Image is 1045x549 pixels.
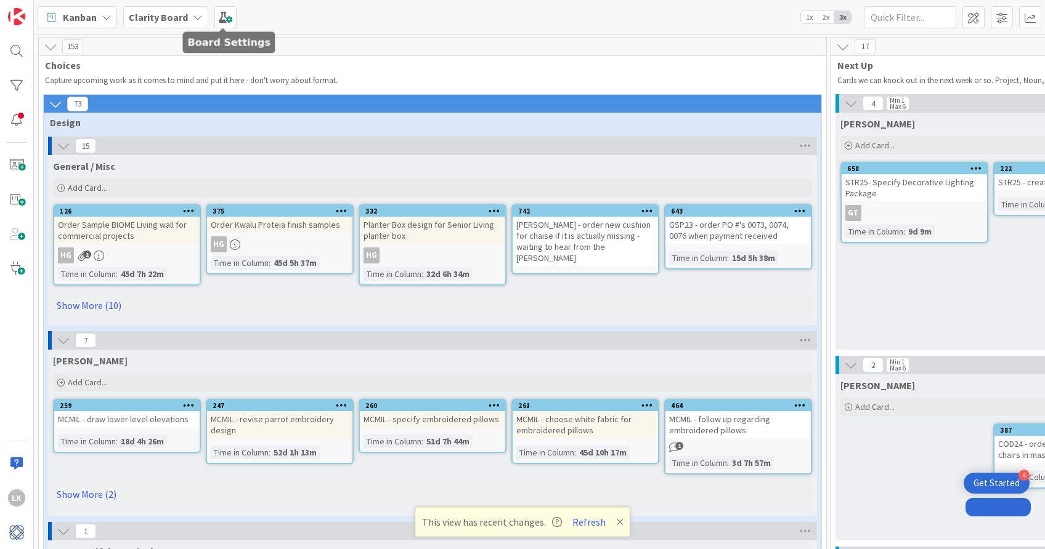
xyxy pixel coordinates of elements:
span: : [421,267,423,281]
div: MCMIL - choose white fabric for embroidered pillows [513,411,658,438]
div: Min 1 [890,359,905,365]
div: Max 6 [890,365,906,371]
span: MCMIL McMillon [53,355,128,367]
div: 126Order Sample BIOME Living wall for commercial projects [54,206,200,244]
div: GSP23 - order PO #'s 0073, 0074, 0076 when payment received [665,217,811,244]
span: : [116,267,118,281]
div: 45d 5h 37m [270,256,320,270]
div: 15d 5h 38m [729,251,778,265]
div: Min 1 [890,97,905,103]
span: Add Card... [855,140,895,151]
div: 261 [518,401,658,410]
div: 742[PERSON_NAME] - order new cushion for chaise if it is actually missing - waiting to hear from ... [513,206,658,266]
div: 464MCMIL - follow up regarding embroidered pillows [665,400,811,438]
span: : [727,251,729,265]
div: 9d 9m [905,225,935,238]
span: : [269,446,270,459]
div: MCMIL - draw lower level elevations [54,411,200,427]
div: HG [360,247,505,263]
div: 247 [213,401,352,410]
div: 643 [671,207,811,215]
div: Order Sample BIOME Living wall for commercial projects [54,217,200,244]
div: 247 [207,400,352,411]
div: Max 6 [890,103,906,110]
div: 464 [665,400,811,411]
button: Refresh [568,514,610,530]
div: HG [58,247,74,263]
div: 45d 7h 22m [118,267,167,281]
div: 260 [365,401,505,410]
span: 2x [818,11,834,23]
div: 332Planter Box design for Senior Living planter box [360,206,505,244]
div: Time in Column [364,435,421,448]
span: 1x [801,11,818,23]
div: HG [211,236,227,252]
div: Time in Column [669,251,727,265]
span: Add Card... [855,401,895,412]
div: 51d 7h 44m [423,435,473,448]
div: GT [845,205,861,221]
div: STR25- Specify Decorative Lighting Package [842,174,987,201]
div: 45d 10h 17m [576,446,630,459]
div: Time in Column [845,225,903,238]
div: HG [54,247,200,263]
div: 259 [54,400,200,411]
div: HG [364,247,380,263]
div: 260MCMIL - specify embroidered pillows [360,400,505,427]
input: Quick Filter... [864,6,956,28]
span: : [727,456,729,470]
div: Time in Column [58,435,116,448]
img: Visit kanbanzone.com [8,8,25,25]
span: Add Card... [68,377,107,388]
span: : [116,435,118,448]
div: Open Get Started checklist, remaining modules: 4 [964,473,1030,494]
span: General / Misc [53,160,115,172]
span: 1 [675,442,683,450]
div: 261 [513,400,658,411]
div: 658 [847,164,987,173]
b: Clarity Board [129,11,188,23]
span: This view has recent changes. [422,515,562,529]
div: 643GSP23 - order PO #'s 0073, 0074, 0076 when payment received [665,206,811,244]
div: 247MCMIL - revise parrot embroidery design [207,400,352,438]
div: 4 [1019,470,1030,481]
div: HG [207,236,352,252]
div: 742 [518,207,658,215]
div: 332 [360,206,505,217]
div: Order Kwalu Proteia finish samples [207,217,352,233]
h5: Board Settings [188,37,270,49]
span: 1 [83,250,91,258]
span: Choices [45,59,811,71]
div: [PERSON_NAME] - order new cushion for chaise if it is actually missing - waiting to hear from the... [513,217,658,266]
span: 3x [834,11,851,23]
div: MCMIL - specify embroidered pillows [360,411,505,427]
span: Gina [840,118,915,130]
span: 1 [75,524,96,539]
div: Time in Column [364,267,421,281]
div: 464 [671,401,811,410]
div: MCMIL - follow up regarding embroidered pillows [665,411,811,438]
div: Planter Box design for Senior Living planter box [360,217,505,244]
span: 15 [75,138,96,153]
span: : [421,435,423,448]
span: Design [50,116,806,129]
div: LK [8,489,25,507]
span: 2 [863,358,884,372]
div: 126 [60,207,200,215]
span: Kanban [63,10,97,25]
div: 643 [665,206,811,217]
div: 658STR25- Specify Decorative Lighting Package [842,163,987,201]
a: Show More (2) [53,484,812,504]
div: Time in Column [58,267,116,281]
div: 332 [365,207,505,215]
div: 260 [360,400,505,411]
span: Add Card... [68,182,107,193]
div: 658 [842,163,987,174]
span: : [574,446,576,459]
span: 73 [67,97,88,111]
a: Show More (10) [53,295,812,315]
div: 261MCMIL - choose white fabric for embroidered pillows [513,400,658,438]
div: 375 [213,207,352,215]
div: Time in Column [516,446,574,459]
img: avatar [8,524,25,541]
